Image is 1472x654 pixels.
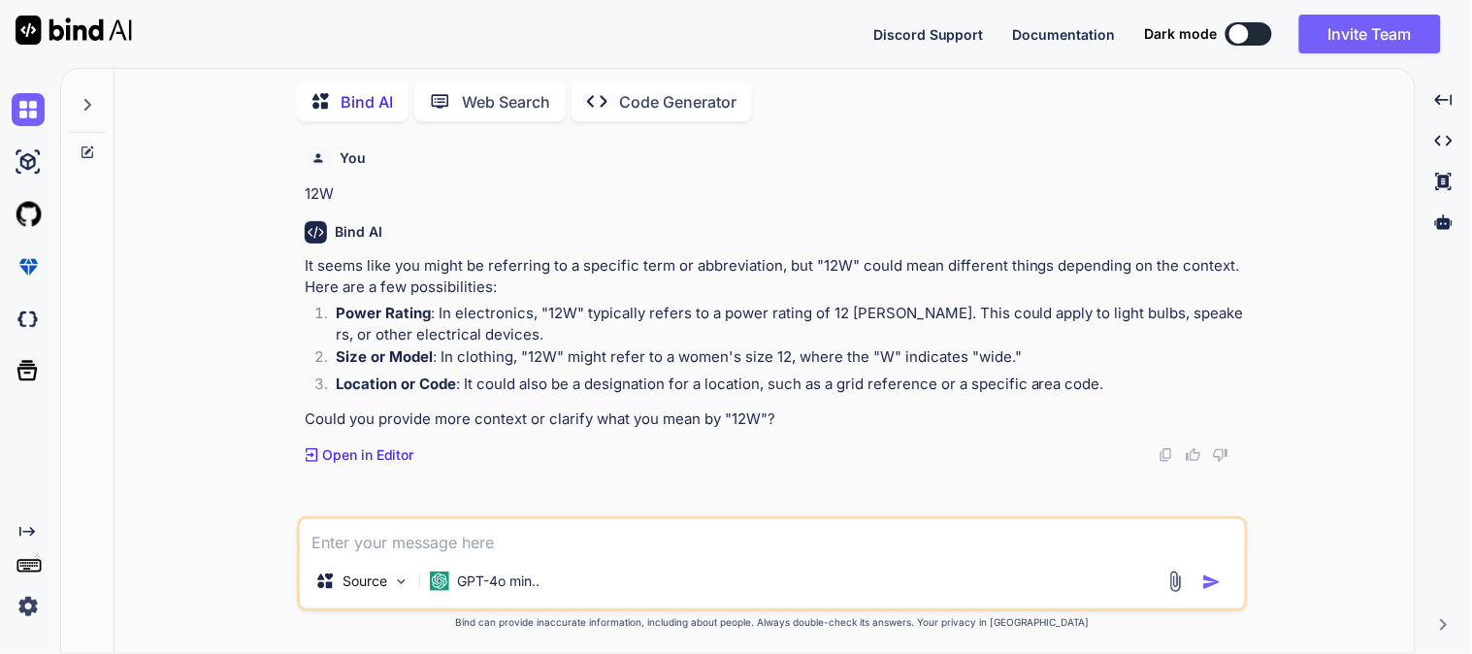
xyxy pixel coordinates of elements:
[297,615,1248,630] p: Bind can provide inaccurate information, including about people. Always double-check its answers....
[1202,572,1222,592] img: icon
[1186,447,1201,463] img: like
[336,346,1244,369] p: : In clothing, "12W" might refer to a women's size 12, where the "W" indicates "wide."
[1299,15,1441,53] button: Invite Team
[12,146,45,179] img: ai-studio
[619,90,736,114] p: Code Generator
[457,572,540,591] p: GPT-4o min..
[873,26,984,43] span: Discord Support
[462,90,550,114] p: Web Search
[12,590,45,623] img: settings
[1164,571,1187,593] img: attachment
[343,572,387,591] p: Source
[336,375,456,393] strong: Location or Code
[393,573,409,590] img: Pick Models
[336,374,1244,396] p: : It could also be a designation for a location, such as a grid reference or a specific area code.
[873,24,984,45] button: Discord Support
[12,93,45,126] img: chat
[430,572,449,591] img: GPT-4o mini
[341,90,393,114] p: Bind AI
[322,445,414,465] p: Open in Editor
[336,303,1244,346] p: : In electronics, "12W" typically refers to a power rating of 12 [PERSON_NAME]. This could apply ...
[1145,24,1218,44] span: Dark mode
[340,148,366,168] h6: You
[1159,447,1174,463] img: copy
[1213,447,1228,463] img: dislike
[12,250,45,283] img: premium
[305,409,1244,431] p: Could you provide more context or clarify what you mean by "12W"?
[336,347,433,366] strong: Size or Model
[305,183,1244,206] p: 12W
[12,198,45,231] img: githubLight
[1013,26,1116,43] span: Documentation
[12,303,45,336] img: darkCloudIdeIcon
[16,16,132,45] img: Bind AI
[1013,24,1116,45] button: Documentation
[335,222,382,242] h6: Bind AI
[336,304,431,322] strong: Power Rating
[305,255,1244,299] p: It seems like you might be referring to a specific term or abbreviation, but "12W" could mean dif...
